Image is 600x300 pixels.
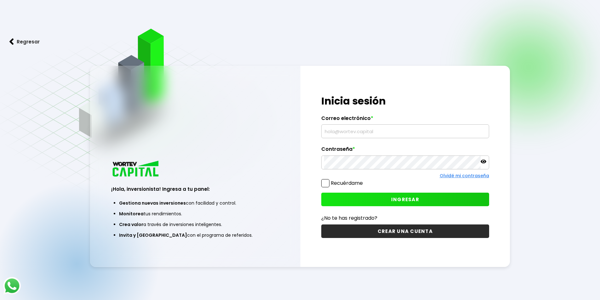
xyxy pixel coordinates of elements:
[111,185,279,193] h3: ¡Hola, inversionista! Ingresa a tu panel:
[321,193,489,206] button: INGRESAR
[9,38,14,45] img: flecha izquierda
[324,125,486,138] input: hola@wortev.capital
[119,208,271,219] li: tus rendimientos.
[440,173,489,179] a: Olvidé mi contraseña
[331,179,363,187] label: Recuérdame
[119,200,186,206] span: Gestiona nuevas inversiones
[119,230,271,241] li: con el programa de referidos.
[119,232,187,238] span: Invita y [GEOGRAPHIC_DATA]
[119,198,271,208] li: con facilidad y control.
[321,93,489,109] h1: Inicia sesión
[111,160,161,178] img: logo_wortev_capital
[119,219,271,230] li: a través de inversiones inteligentes.
[321,224,489,238] button: CREAR UNA CUENTA
[3,277,21,295] img: logos_whatsapp-icon.242b2217.svg
[119,221,143,228] span: Crea valor
[321,214,489,222] p: ¿No te has registrado?
[119,211,144,217] span: Monitorea
[321,146,489,156] label: Contraseña
[321,214,489,238] a: ¿No te has registrado?CREAR UNA CUENTA
[321,115,489,125] label: Correo electrónico
[391,196,419,203] span: INGRESAR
